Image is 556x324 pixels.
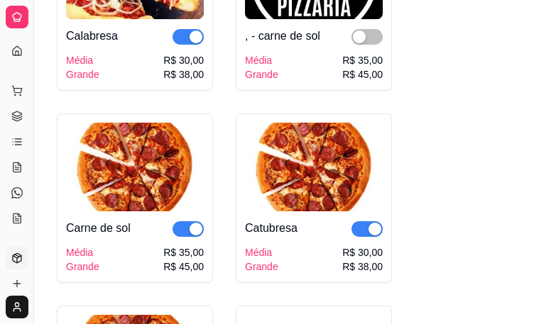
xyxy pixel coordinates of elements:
[245,220,298,237] div: Catubresa
[163,259,204,274] div: R$ 45,00
[66,53,99,67] div: Média
[245,123,383,211] img: product-image
[245,67,278,82] div: Grande
[245,245,278,259] div: Média
[66,67,99,82] div: Grande
[66,220,131,237] div: Carne de sol
[66,28,118,45] div: Calabresa
[342,67,383,82] div: R$ 45,00
[342,245,383,259] div: R$ 30,00
[66,123,204,211] img: product-image
[163,53,204,67] div: R$ 30,00
[163,245,204,259] div: R$ 35,00
[163,67,204,82] div: R$ 38,00
[342,259,383,274] div: R$ 38,00
[342,53,383,67] div: R$ 35,00
[245,28,320,45] div: , - carne de sol
[245,53,278,67] div: Média
[245,259,278,274] div: Grande
[66,259,99,274] div: Grande
[66,245,99,259] div: Média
